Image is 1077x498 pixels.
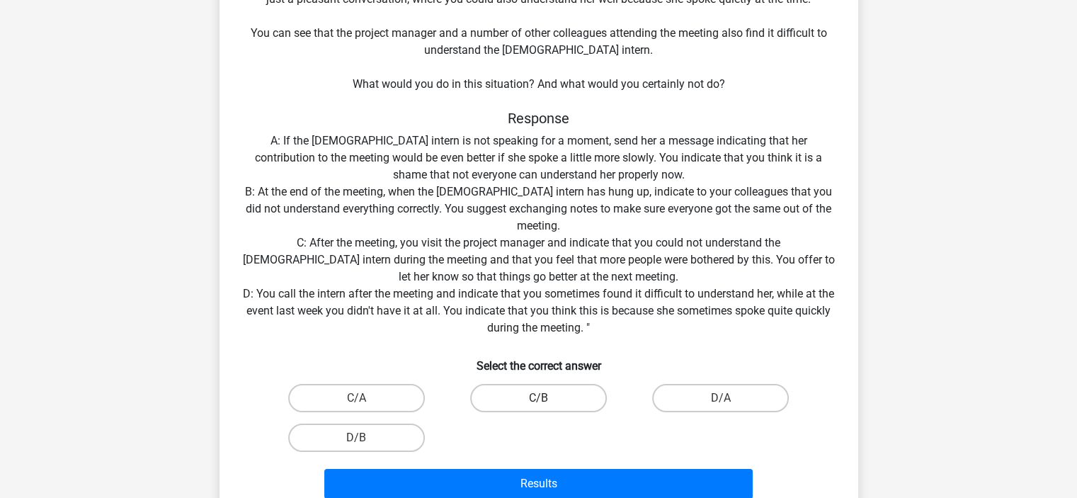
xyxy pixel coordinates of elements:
[242,348,836,373] h6: Select the correct answer
[288,384,425,412] label: C/A
[470,384,607,412] label: C/B
[288,424,425,452] label: D/B
[652,384,789,412] label: D/A
[242,110,836,127] h5: Response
